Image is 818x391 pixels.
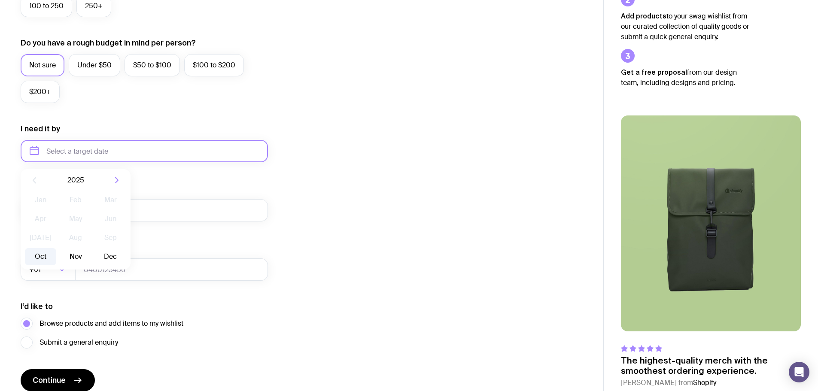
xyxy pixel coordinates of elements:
div: Open Intercom Messenger [789,362,809,382]
label: $200+ [21,81,60,103]
span: 2025 [67,175,84,185]
label: $50 to $100 [125,54,180,76]
span: Continue [33,375,66,385]
button: May [60,210,91,227]
input: Select a target date [21,140,268,162]
label: I’d like to [21,301,53,312]
input: 0400123456 [75,258,268,281]
cite: [PERSON_NAME] from [621,378,801,388]
strong: Add products [621,12,666,20]
p: from our design team, including designs and pricing. [621,67,750,88]
span: Shopify [693,378,716,387]
p: The highest-quality merch with the smoothest ordering experience. [621,355,801,376]
label: $100 to $200 [184,54,244,76]
span: Browse products and add items to my wishlist [40,318,183,329]
button: Mar [95,191,126,209]
button: Feb [60,191,91,209]
button: [DATE] [25,229,56,246]
button: Dec [95,248,126,265]
p: to your swag wishlist from our curated collection of quality goods or submit a quick general enqu... [621,11,750,42]
label: Do you have a rough budget in mind per person? [21,38,196,48]
button: Oct [25,248,56,265]
button: Jun [95,210,126,227]
label: Under $50 [69,54,120,76]
button: Nov [60,248,91,265]
label: Not sure [21,54,64,76]
input: Search for option [43,258,56,281]
label: I need it by [21,124,60,134]
button: Jan [25,191,56,209]
button: Sep [95,229,126,246]
input: you@email.com [21,199,268,221]
button: Apr [25,210,56,227]
span: Submit a general enquiry [40,337,118,348]
span: +61 [29,258,43,281]
div: Search for option [21,258,76,281]
strong: Get a free proposal [621,68,687,76]
button: Aug [60,229,91,246]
